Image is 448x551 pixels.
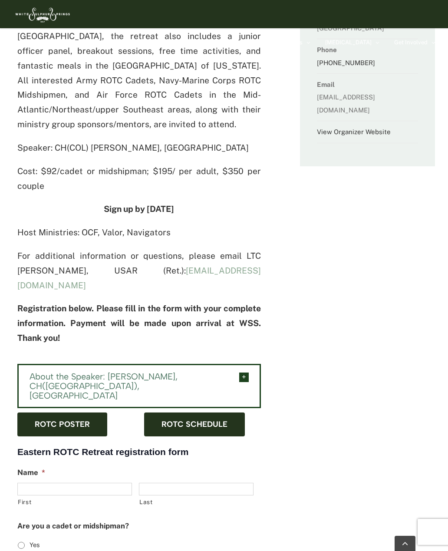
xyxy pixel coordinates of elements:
span: Amenities [277,40,303,45]
a: ROTC schedule [144,412,245,436]
span: ROTC poster [35,420,90,429]
span: About the Speaker: [PERSON_NAME], CH([GEOGRAPHIC_DATA]), [GEOGRAPHIC_DATA] [30,372,226,400]
a: About the Speaker: [PERSON_NAME], CH([GEOGRAPHIC_DATA]), [GEOGRAPHIC_DATA] [19,365,260,407]
span: Group Retreats [221,40,261,45]
a: Group Retreats [221,28,261,56]
a: View Organizer Website [317,128,391,135]
a: Get Involved [394,28,435,56]
label: First [18,496,132,508]
span: Signature Programs [24,40,76,45]
a: ROTC poster [17,412,107,436]
span: Get Involved [394,40,428,45]
a: [MEDICAL_DATA] [325,28,379,56]
p: Host Ministries: OCF, Valor, Navigators [17,225,261,240]
a: [EMAIL_ADDRESS][DOMAIN_NAME] [17,266,261,290]
a: Amenities [277,28,310,56]
p: In addition to sessions led by CH(COL) [PERSON_NAME], [GEOGRAPHIC_DATA], the retreat also include... [17,14,261,132]
a: Signature Programs [24,28,84,56]
span: ROTC schedule [161,420,227,429]
nav: Main Menu Sticky [24,28,435,56]
a: Bed & Breakfast [163,28,206,56]
dd: [EMAIL_ADDRESS][DOMAIN_NAME] [317,91,418,121]
p: Cost: $92/cadet or midshipman; $195/ per adult, $350 per couple [17,164,261,194]
label: Name [17,468,45,478]
a: Youth Programs [99,28,148,56]
span: Youth Programs [99,40,141,45]
img: White Sulphur Springs Logo [13,2,71,26]
label: Are you a cadet or midshipman? [17,521,129,531]
p: Speaker: CH(COL) [PERSON_NAME], [GEOGRAPHIC_DATA] [17,141,261,155]
span: Bed & Breakfast [163,40,206,45]
strong: Registration below. Please fill in the form with your complete information. Payment will be made ... [17,304,261,343]
label: Yes [30,540,40,550]
a: [PHONE_NUMBER] [317,59,375,66]
strong: Sign up by [DATE] [104,204,174,214]
label: Last [139,496,254,508]
h3: Eastern ROTC Retreat registration form [17,446,261,458]
p: For additional information or questions, please email LTC [PERSON_NAME], USAR (Ret.): [17,249,261,293]
dt: Email [317,78,418,91]
span: [MEDICAL_DATA] [325,40,372,45]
